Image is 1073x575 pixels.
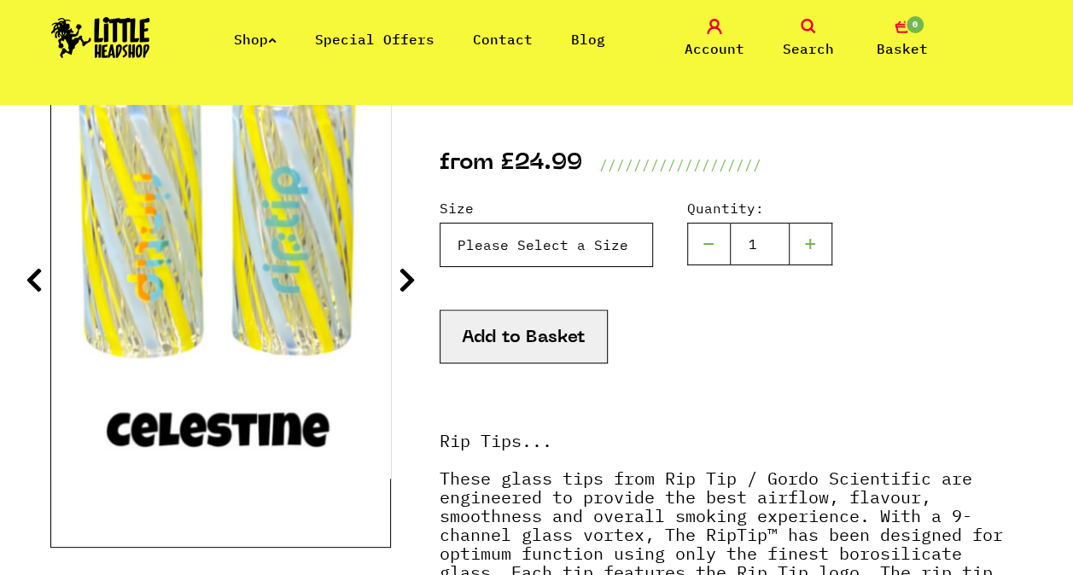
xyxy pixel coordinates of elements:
[473,31,533,48] a: Contact
[685,38,744,59] span: Account
[599,154,761,175] p: ///////////////////
[687,198,832,218] label: Quantity:
[860,19,945,59] a: 0 Basket
[51,54,391,479] img: Rip Tips image 1
[877,38,928,59] span: Basket
[905,15,925,35] span: 0
[440,198,653,218] label: Size
[766,19,851,59] a: Search
[51,17,150,58] img: Little Head Shop Logo
[730,223,790,265] input: 1
[783,38,834,59] span: Search
[440,310,608,363] button: Add to Basket
[571,31,605,48] a: Blog
[440,154,582,175] p: from £24.99
[315,31,434,48] a: Special Offers
[234,31,277,48] a: Shop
